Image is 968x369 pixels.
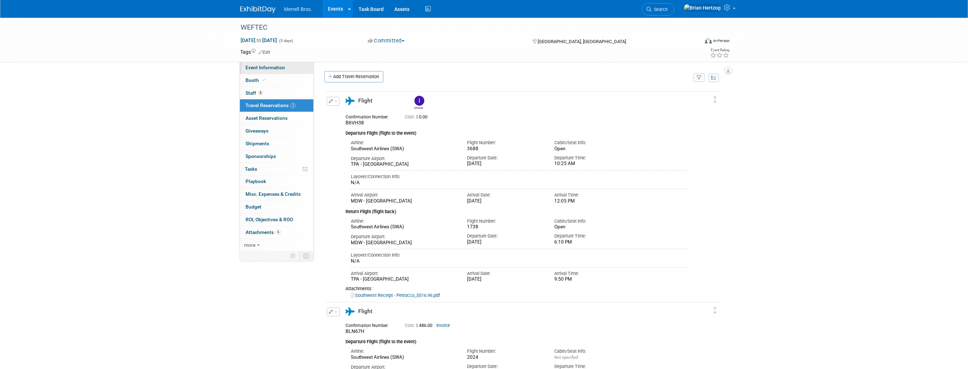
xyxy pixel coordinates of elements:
a: Playbook [240,175,313,188]
div: [DATE] [467,239,544,245]
div: Departure Flight (flight to the event) [346,335,689,345]
span: Playbook [246,178,266,184]
div: Departure Date: [467,233,544,239]
div: Departure Airport: [351,234,456,240]
div: Open [554,224,631,230]
a: Tasks [240,163,313,175]
a: Sponsorships [240,150,313,163]
div: Confirmation Number: [346,321,394,328]
span: Search [651,7,668,12]
span: Shipments [246,141,269,146]
a: ROI, Objectives & ROO [240,213,313,226]
div: Open [554,146,631,152]
div: Event Format [657,37,730,47]
span: 6 [276,229,281,235]
i: Click and drag to move item [713,307,717,314]
div: Layover/Connection Info: [351,174,689,180]
div: Confirmation Number: [346,112,394,120]
div: Arrival Date: [467,270,544,277]
a: Budget [240,201,313,213]
div: Departure Date: [467,155,544,161]
span: 0.00 [405,115,430,119]
div: 3688 [467,146,544,152]
div: TPA - [GEOGRAPHIC_DATA] [351,276,456,282]
a: Event Information [240,61,313,74]
span: Not specified [554,355,578,360]
div: Departure Time: [554,233,631,239]
span: 8 [258,90,263,95]
span: Attachments [246,229,281,235]
a: Staff8 [240,87,313,99]
div: 1738 [467,224,544,230]
div: N/A [351,258,689,264]
span: Merrell Bros. [284,6,312,12]
div: 9:50 PM [554,276,631,282]
a: Misc. Expenses & Credits [240,188,313,200]
span: Cost: $ [405,115,419,119]
div: Cabin/Seat Info: [554,218,631,224]
span: Flight [358,98,372,104]
div: Ian Petrocco [413,96,425,110]
span: Asset Reservations [246,115,288,121]
div: Attachments: [346,286,689,292]
div: Arrival Date: [467,192,544,198]
a: Invoice [436,323,450,328]
span: 486.00 [405,323,435,328]
div: N/A [351,180,689,186]
div: Event Rating [710,48,729,52]
span: 2 [290,103,296,108]
span: Tasks [245,166,257,172]
div: Arrival Time: [554,270,631,277]
a: Search [642,3,674,16]
div: Flight Number: [467,140,544,146]
div: TPA - [GEOGRAPHIC_DATA] [351,162,456,168]
a: Attachments6 [240,226,313,239]
div: Flight Number: [467,348,544,355]
i: Filter by Traveler [697,76,702,80]
img: ExhibitDay [240,6,276,13]
span: Flight [358,308,372,315]
div: 12:05 PM [554,198,631,204]
span: Budget [246,204,261,210]
div: 2024 [467,355,544,361]
a: Edit [259,50,270,55]
div: Southwest Airlines (SWA) [351,224,456,230]
span: Booth [246,77,267,83]
td: Toggle Event Tabs [299,251,314,260]
span: Travel Reservations [246,102,296,108]
div: 10:25 AM [554,161,631,167]
span: more [244,242,255,248]
span: Giveaways [246,128,268,134]
div: In-Person [713,38,730,43]
div: Return Flight (flight back) [346,204,689,215]
i: Flight [346,97,355,105]
td: Tags [240,48,270,55]
span: ROI, Objectives & ROO [246,217,293,222]
div: Arrival Airport: [351,270,456,277]
div: 6:10 PM [554,239,631,245]
div: Arrival Time: [554,192,631,198]
div: Southwest Airlines (SWA) [351,355,456,361]
div: [DATE] [467,276,544,282]
div: Airline: [351,218,456,224]
td: Personalize Event Tab Strip [287,251,299,260]
span: (5 days) [278,39,293,43]
img: Ian Petrocco [414,96,424,106]
span: Event Information [246,65,285,70]
div: Layover/Connection Info: [351,252,689,258]
a: Southwest Receipt - Petrocco_$516.96.pdf [351,293,440,298]
span: [GEOGRAPHIC_DATA], [GEOGRAPHIC_DATA] [538,39,626,44]
a: Giveaways [240,125,313,137]
span: Misc. Expenses & Credits [246,191,301,197]
div: MDW - [GEOGRAPHIC_DATA] [351,198,456,204]
span: BLN67H [346,328,364,334]
a: Shipments [240,137,313,150]
div: Departure Flight (flight to the event) [346,126,689,137]
div: MDW - [GEOGRAPHIC_DATA] [351,240,456,246]
div: Departure Time: [554,155,631,161]
span: Staff [246,90,263,96]
div: Airline: [351,140,456,146]
span: [DATE] [DATE] [240,37,277,43]
div: Flight Number: [467,218,544,224]
div: Cabin/Seat Info: [554,140,631,146]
